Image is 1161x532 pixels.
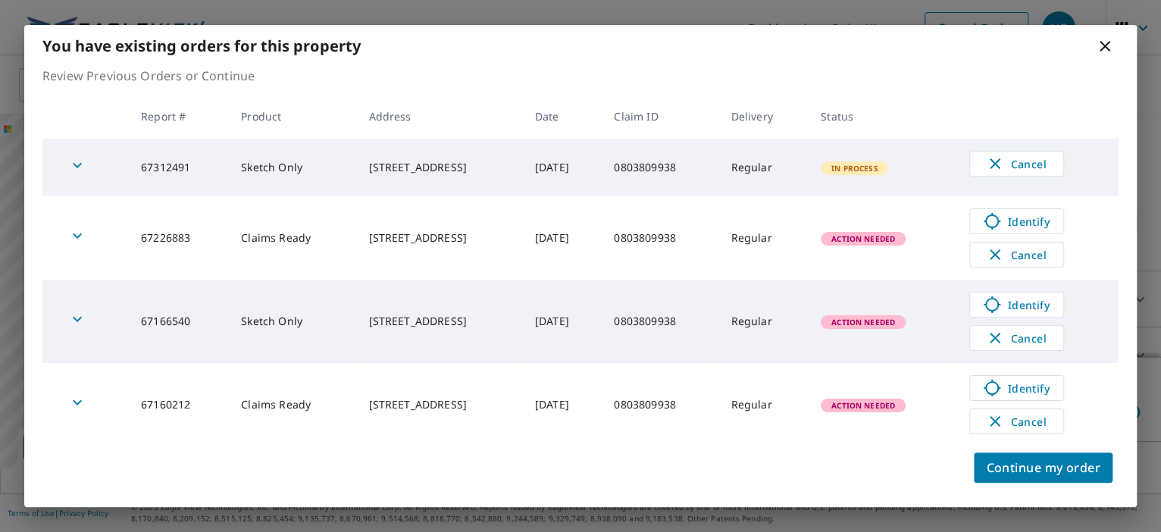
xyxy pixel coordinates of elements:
td: [DATE] [523,139,602,196]
span: Identify [979,212,1054,230]
button: Cancel [969,151,1064,177]
span: Cancel [985,246,1048,264]
td: Claims Ready [229,363,356,446]
div: [STREET_ADDRESS] [368,397,510,412]
td: [DATE] [523,280,602,363]
span: Action Needed [822,317,904,327]
td: [DATE] [523,363,602,446]
span: Continue my order [986,457,1100,478]
th: Claim ID [602,94,718,139]
th: Delivery [719,94,809,139]
td: 0803809938 [602,280,718,363]
span: Cancel [985,329,1048,347]
div: [STREET_ADDRESS] [368,314,510,329]
div: [STREET_ADDRESS] [368,230,510,246]
a: Identify [969,292,1064,318]
span: In Process [822,163,887,174]
button: Cancel [969,242,1064,268]
td: Regular [719,196,809,280]
td: Regular [719,280,809,363]
td: 0803809938 [602,196,718,280]
td: 0803809938 [602,363,718,446]
th: Address [356,94,522,139]
td: [DATE] [523,196,602,280]
button: Cancel [969,408,1064,434]
th: Product [229,94,356,139]
td: Regular [719,363,809,446]
td: Claims Ready [229,196,356,280]
a: Identify [969,208,1064,234]
p: Review Previous Orders or Continue [42,67,1119,85]
th: Status [809,94,957,139]
span: Cancel [985,412,1048,430]
div: [STREET_ADDRESS] [368,160,510,175]
td: 67226883 [129,196,229,280]
td: 67312491 [129,139,229,196]
b: You have existing orders for this property [42,36,361,56]
span: Action Needed [822,400,904,411]
button: Cancel [969,325,1064,351]
span: Cancel [985,155,1048,173]
td: 67166540 [129,280,229,363]
td: 0803809938 [602,139,718,196]
span: Identify [979,296,1054,314]
td: Regular [719,139,809,196]
td: Sketch Only [229,139,356,196]
a: Identify [969,375,1064,401]
td: 67160212 [129,363,229,446]
span: Identify [979,379,1054,397]
td: Sketch Only [229,280,356,363]
button: Continue my order [974,452,1112,483]
th: Report # [129,94,229,139]
th: Date [523,94,602,139]
span: Action Needed [822,233,904,244]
